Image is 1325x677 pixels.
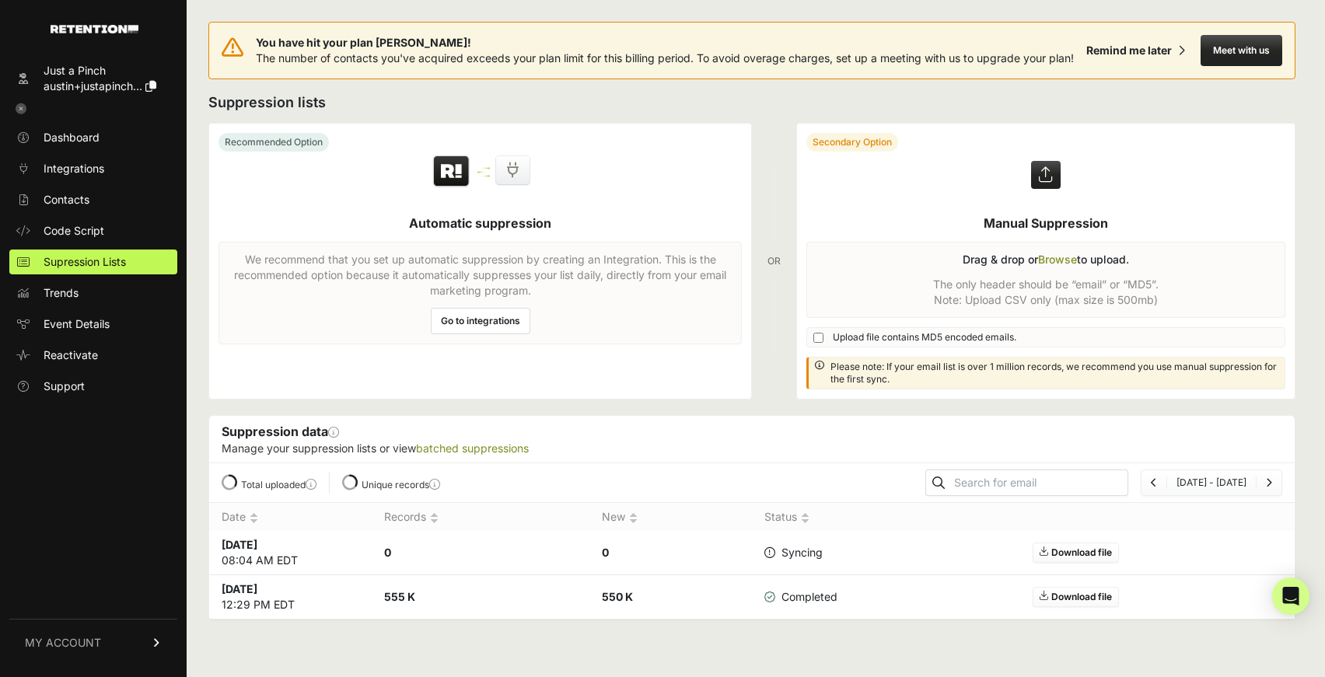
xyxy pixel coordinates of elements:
[9,125,177,150] a: Dashboard
[9,58,177,99] a: Just a Pinch austin+justapinch...
[801,512,809,524] img: no_sort-eaf950dc5ab64cae54d48a5578032e96f70b2ecb7d747501f34c8f2db400fb66.gif
[44,161,104,176] span: Integrations
[44,379,85,394] span: Support
[767,123,781,400] div: OR
[589,503,752,532] th: New
[1201,35,1282,66] button: Meet with us
[764,589,837,605] span: Completed
[1166,476,1256,489] li: [DATE] - [DATE]
[241,479,316,490] label: Total uploaded
[431,308,530,334] a: Go to integrations
[1086,43,1172,58] div: Remind me later
[44,79,142,92] span: austin+justapinch...
[9,281,177,305] a: Trends
[44,63,156,79] div: Just a Pinch
[9,619,177,666] a: MY ACCOUNT
[222,582,257,595] strong: [DATE]
[256,35,1074,51] span: You have hit your plan [PERSON_NAME]!
[384,546,391,559] strong: 0
[208,92,1295,113] h2: Suppression lists
[432,155,471,189] img: Retention
[209,503,372,532] th: Date
[209,416,1295,462] div: Suppression data
[477,167,490,169] img: integration
[1266,476,1272,488] a: Next
[409,214,551,232] h5: Automatic suppression
[951,472,1127,494] input: Search for email
[51,25,138,33] img: Retention.com
[477,175,490,177] img: integration
[416,441,529,455] a: batched suppressions
[209,575,372,619] td: 12:29 PM EDT
[477,171,490,173] img: integration
[9,156,177,181] a: Integrations
[256,51,1074,65] span: The number of contacts you've acquired exceeds your plan limit for this billing period. To avoid ...
[9,374,177,399] a: Support
[1272,578,1309,615] div: Open Intercom Messenger
[602,546,609,559] strong: 0
[1151,476,1157,488] a: Previous
[833,331,1016,344] span: Upload file contains MD5 encoded emails.
[44,223,104,239] span: Code Script
[209,531,372,575] td: 08:04 AM EDT
[44,254,126,270] span: Supression Lists
[222,441,1282,456] p: Manage your suppression lists or view
[9,312,177,337] a: Event Details
[384,590,415,603] strong: 555 K
[219,133,329,152] div: Recommended Option
[629,512,638,524] img: no_sort-eaf950dc5ab64cae54d48a5578032e96f70b2ecb7d747501f34c8f2db400fb66.gif
[813,333,823,343] input: Upload file contains MD5 encoded emails.
[1141,469,1282,496] nav: Page navigation
[9,250,177,274] a: Supression Lists
[1033,543,1119,563] a: Download file
[362,479,440,490] label: Unique records
[752,503,861,532] th: Status
[1033,587,1119,607] a: Download file
[44,316,110,332] span: Event Details
[430,512,439,524] img: no_sort-eaf950dc5ab64cae54d48a5578032e96f70b2ecb7d747501f34c8f2db400fb66.gif
[44,130,100,145] span: Dashboard
[44,347,98,363] span: Reactivate
[602,590,633,603] strong: 550 K
[44,285,79,301] span: Trends
[9,343,177,368] a: Reactivate
[9,218,177,243] a: Code Script
[25,635,101,651] span: MY ACCOUNT
[372,503,589,532] th: Records
[1080,37,1191,65] button: Remind me later
[250,512,258,524] img: no_sort-eaf950dc5ab64cae54d48a5578032e96f70b2ecb7d747501f34c8f2db400fb66.gif
[222,538,257,551] strong: [DATE]
[764,545,823,560] span: Syncing
[229,252,732,298] p: We recommend that you set up automatic suppression by creating an Integration. This is the recomm...
[44,192,89,208] span: Contacts
[9,187,177,212] a: Contacts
